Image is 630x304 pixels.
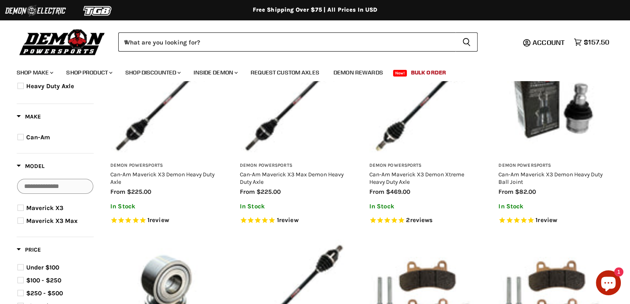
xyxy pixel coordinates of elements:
[498,216,607,225] span: Rated 5.0 out of 5 stars 1 reviews
[570,36,613,48] a: $157.50
[17,246,41,253] span: Price
[110,188,125,195] span: from
[256,188,281,195] span: $225.00
[26,204,63,212] span: Maverick X3
[277,216,299,224] span: 1 reviews
[240,163,349,169] h3: Demon Powersports
[17,113,41,123] button: Filter by Make
[110,163,219,169] h3: Demon Powersports
[327,64,389,81] a: Demon Rewards
[26,277,61,284] span: $100 - $250
[17,27,108,57] img: Demon Powersports
[533,38,565,47] span: Account
[498,48,607,157] img: Can-Am Maverick X3 Demon Heavy Duty Ball Joint
[67,3,129,19] img: TGB Logo 2
[386,188,410,195] span: $469.00
[17,162,45,173] button: Filter by Model
[240,48,349,157] img: Can-Am Maverick X3 Max Demon Heavy Duty Axle
[244,64,326,81] a: Request Custom Axles
[406,216,433,224] span: 2 reviews
[10,64,58,81] a: Shop Make
[110,216,219,225] span: Rated 5.0 out of 5 stars 1 reviews
[369,171,464,185] a: Can-Am Maverick X3 Demon Xtreme Heavy Duty Axle
[584,38,609,46] span: $157.50
[538,216,557,224] span: review
[17,246,41,256] button: Filter by Price
[369,203,478,210] p: In Stock
[110,171,214,185] a: Can-Am Maverick X3 Demon Heavy Duty Axle
[498,188,513,195] span: from
[279,216,299,224] span: review
[110,203,219,210] p: In Stock
[119,64,186,81] a: Shop Discounted
[369,216,478,225] span: Rated 5.0 out of 5 stars 2 reviews
[17,163,45,170] span: Model
[240,216,349,225] span: Rated 5.0 out of 5 stars 1 reviews
[187,64,243,81] a: Inside Demon
[515,188,536,195] span: $82.00
[110,48,219,157] img: Can-Am Maverick X3 Demon Heavy Duty Axle
[393,70,407,77] span: New!
[60,64,117,81] a: Shop Product
[26,264,59,271] span: Under $100
[369,163,478,169] h3: Demon Powersports
[498,163,607,169] h3: Demon Powersports
[456,32,478,52] button: Search
[17,113,41,120] span: Make
[240,188,255,195] span: from
[410,216,433,224] span: reviews
[498,203,607,210] p: In Stock
[118,32,456,52] input: When autocomplete results are available use up and down arrows to review and enter to select
[26,82,74,90] span: Heavy Duty Axle
[240,171,344,185] a: Can-Am Maverick X3 Max Demon Heavy Duty Axle
[593,270,623,297] inbox-online-store-chat: Shopify online store chat
[4,3,67,19] img: Demon Electric Logo 2
[498,171,603,185] a: Can-Am Maverick X3 Demon Heavy Duty Ball Joint
[369,188,384,195] span: from
[147,216,169,224] span: 1 reviews
[118,32,478,52] form: Product
[10,61,607,81] ul: Main menu
[535,216,557,224] span: 1 reviews
[529,39,570,46] a: Account
[26,289,63,297] span: $250 - $500
[369,48,478,157] img: Can-Am Maverick X3 Demon Xtreme Heavy Duty Axle
[127,188,151,195] span: $225.00
[405,64,452,81] a: Bulk Order
[26,133,50,141] span: Can-Am
[240,203,349,210] p: In Stock
[26,217,77,225] span: Maverick X3 Max
[17,179,93,194] input: Search Options
[149,216,169,224] span: review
